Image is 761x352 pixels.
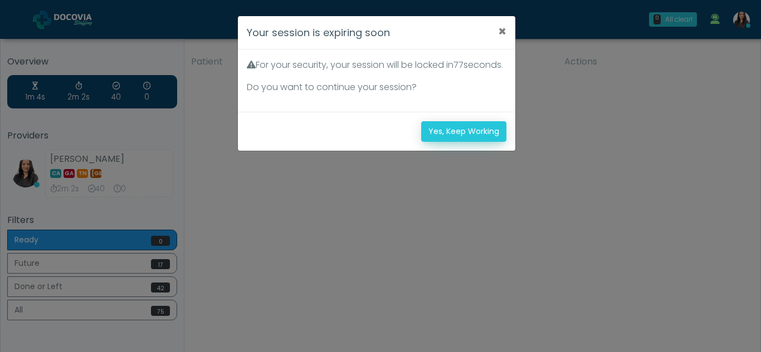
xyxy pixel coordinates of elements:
[421,121,506,142] button: Yes, Keep Working
[247,25,390,40] h4: Your session is expiring soon
[489,16,515,47] button: ×
[453,58,464,71] span: 77
[247,58,506,72] p: For your security, your session will be locked in seconds.
[247,81,506,94] p: Do you want to continue your session?
[9,4,42,38] button: Open LiveChat chat widget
